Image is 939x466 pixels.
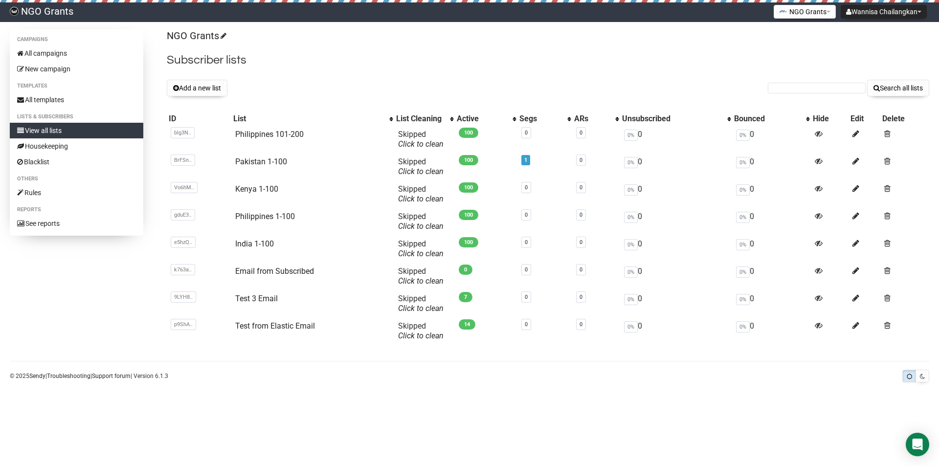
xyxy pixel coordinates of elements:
a: 0 [580,184,582,191]
td: 0 [620,263,732,290]
div: Bounced [734,114,802,124]
a: 0 [525,266,528,273]
div: ARs [574,114,610,124]
div: Active [457,114,508,124]
a: 0 [525,321,528,328]
span: 0% [736,294,750,305]
p: © 2025 | | | Version 6.1.3 [10,371,168,381]
div: ID [169,114,229,124]
div: Open Intercom Messenger [906,433,929,456]
span: 0% [624,130,638,141]
span: 9LYH8.. [171,291,196,303]
button: Search all lists [867,80,929,96]
a: Click to clean [398,222,444,231]
td: 0 [620,180,732,208]
th: Edit: No sort applied, sorting is disabled [849,112,880,126]
a: Test from Elastic Email [235,321,315,331]
span: 0% [624,321,638,333]
span: Skipped [398,212,444,231]
a: 0 [580,157,582,163]
span: 0% [736,130,750,141]
td: 0 [732,235,811,263]
a: Test 3 Email [235,294,278,303]
li: Templates [10,80,143,92]
div: Segs [519,114,562,124]
a: 1 [524,157,527,163]
span: 0 [459,265,472,275]
td: 0 [620,126,732,153]
a: Pakistan 1-100 [235,157,287,166]
img: 17080ac3efa689857045ce3784bc614b [10,7,19,16]
th: Active: No sort applied, activate to apply an ascending sort [455,112,517,126]
th: ARs: No sort applied, activate to apply an ascending sort [572,112,620,126]
a: Click to clean [398,139,444,149]
td: 0 [620,153,732,180]
span: Skipped [398,157,444,176]
span: 0% [736,184,750,196]
td: 0 [620,290,732,317]
span: 0% [624,184,638,196]
a: 0 [580,130,582,136]
th: Segs: No sort applied, activate to apply an ascending sort [517,112,572,126]
span: 0% [624,266,638,278]
a: See reports [10,216,143,231]
td: 0 [732,153,811,180]
span: 7 [459,292,472,302]
th: ID: No sort applied, sorting is disabled [167,112,231,126]
a: Click to clean [398,167,444,176]
a: 0 [525,130,528,136]
a: 0 [580,212,582,218]
a: 0 [525,184,528,191]
li: Reports [10,204,143,216]
span: 0% [736,157,750,168]
a: Click to clean [398,249,444,258]
span: 0% [736,212,750,223]
span: p9ShA.. [171,319,196,330]
td: 0 [732,317,811,345]
td: 0 [620,235,732,263]
td: 0 [732,290,811,317]
a: 0 [525,239,528,245]
span: e5hzQ.. [171,237,196,248]
a: Support forum [92,373,131,379]
a: 0 [580,266,582,273]
span: 0% [624,157,638,168]
span: Skipped [398,321,444,340]
span: 0% [624,212,638,223]
a: Philippines 1-100 [235,212,295,221]
td: 0 [732,180,811,208]
a: Blacklist [10,154,143,170]
span: 0% [736,266,750,278]
a: Sendy [29,373,45,379]
li: Lists & subscribers [10,111,143,123]
span: gduE3.. [171,209,195,221]
a: Email from Subscribed [235,266,314,276]
div: List [233,114,384,124]
div: List Cleaning [396,114,445,124]
span: 14 [459,319,475,330]
div: Unsubscribed [622,114,722,124]
td: 0 [732,263,811,290]
span: 100 [459,210,478,220]
a: 0 [525,212,528,218]
span: Skipped [398,266,444,286]
span: 100 [459,237,478,247]
div: Delete [882,114,927,124]
a: View all lists [10,123,143,138]
a: Click to clean [398,194,444,203]
td: 0 [620,208,732,235]
span: Vo6hM.. [171,182,198,193]
a: 0 [525,294,528,300]
a: Troubleshooting [47,373,90,379]
span: BrFSn.. [171,155,195,166]
a: Rules [10,185,143,200]
a: All campaigns [10,45,143,61]
h2: Subscriber lists [167,51,929,69]
a: NGO Grants [167,30,225,42]
button: Add a new list [167,80,227,96]
a: Click to clean [398,331,444,340]
span: 100 [459,155,478,165]
img: 2.png [779,7,787,15]
a: Click to clean [398,276,444,286]
th: Unsubscribed: No sort applied, activate to apply an ascending sort [620,112,732,126]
